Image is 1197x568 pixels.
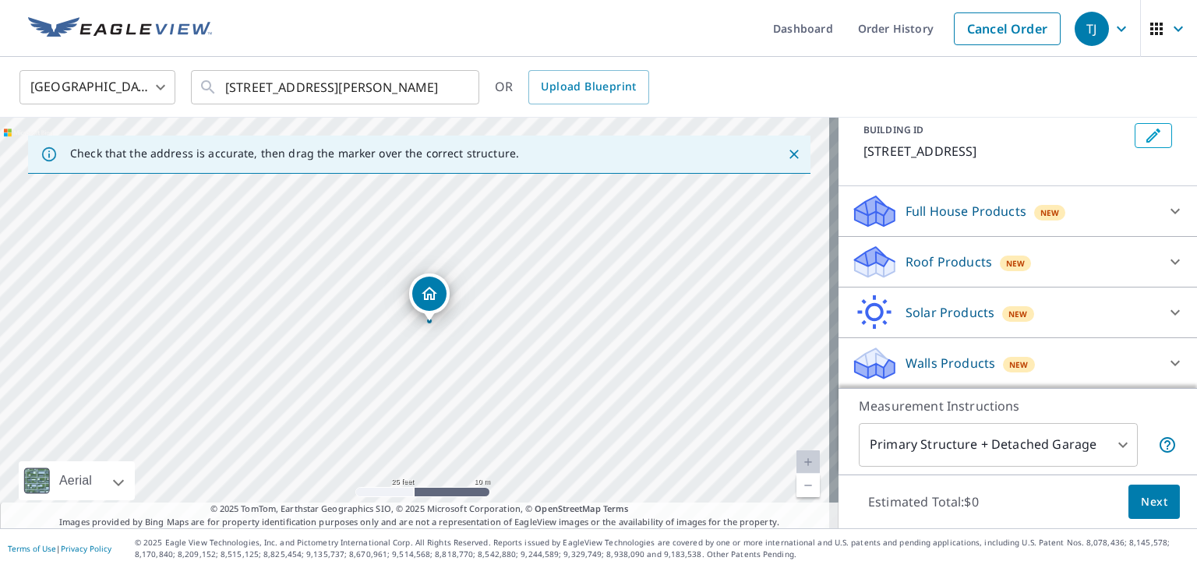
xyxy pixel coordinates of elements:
[28,17,212,41] img: EV Logo
[796,450,820,474] a: Current Level 20, Zoom In Disabled
[1128,485,1180,520] button: Next
[1141,492,1167,512] span: Next
[906,303,994,322] p: Solar Products
[8,543,56,554] a: Terms of Use
[851,294,1185,331] div: Solar ProductsNew
[796,474,820,497] a: Current Level 20, Zoom Out
[535,503,600,514] a: OpenStreetMap
[856,485,991,519] p: Estimated Total: $0
[225,65,447,109] input: Search by address or latitude-longitude
[1040,206,1060,219] span: New
[409,273,450,322] div: Dropped pin, building 1, Residential property, 2048 Lake Elmo Dr Billings, MT 59105
[784,144,804,164] button: Close
[906,354,995,372] p: Walls Products
[55,461,97,500] div: Aerial
[19,461,135,500] div: Aerial
[495,70,649,104] div: OR
[603,503,629,514] a: Terms
[863,123,923,136] p: BUILDING ID
[859,397,1177,415] p: Measurement Instructions
[851,243,1185,280] div: Roof ProductsNew
[851,192,1185,230] div: Full House ProductsNew
[954,12,1061,45] a: Cancel Order
[528,70,648,104] a: Upload Blueprint
[1135,123,1172,148] button: Edit building 1
[859,423,1138,467] div: Primary Structure + Detached Garage
[906,252,992,271] p: Roof Products
[1075,12,1109,46] div: TJ
[863,142,1128,161] p: [STREET_ADDRESS]
[541,77,636,97] span: Upload Blueprint
[210,503,629,516] span: © 2025 TomTom, Earthstar Geographics SIO, © 2025 Microsoft Corporation, ©
[70,146,519,161] p: Check that the address is accurate, then drag the marker over the correct structure.
[135,537,1189,560] p: © 2025 Eagle View Technologies, Inc. and Pictometry International Corp. All Rights Reserved. Repo...
[906,202,1026,220] p: Full House Products
[1006,257,1026,270] span: New
[61,543,111,554] a: Privacy Policy
[8,544,111,553] p: |
[1008,308,1028,320] span: New
[1009,358,1029,371] span: New
[1158,436,1177,454] span: Your report will include the primary structure and a detached garage if one exists.
[19,65,175,109] div: [GEOGRAPHIC_DATA]
[851,344,1185,382] div: Walls ProductsNew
